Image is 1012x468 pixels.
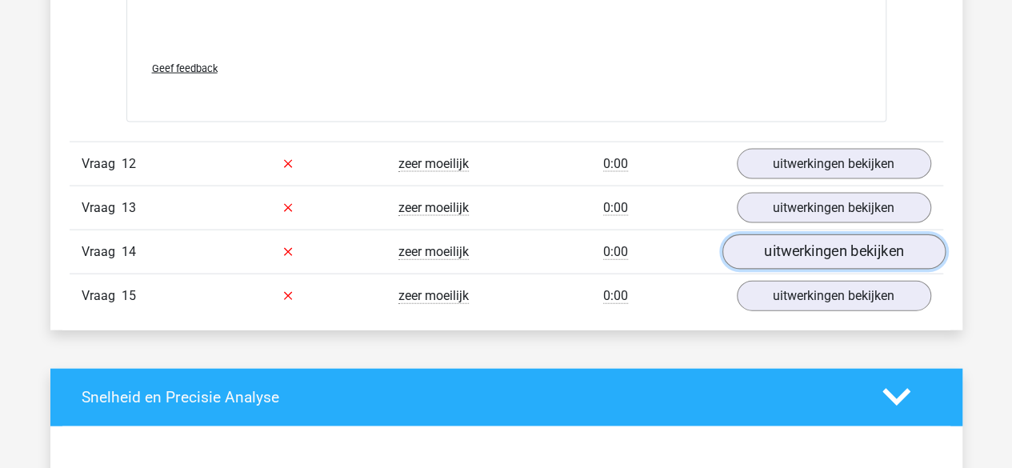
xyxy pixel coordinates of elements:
span: 0:00 [603,288,628,304]
span: zeer moeilijk [398,244,469,260]
span: Vraag [82,154,122,174]
a: uitwerkingen bekijken [737,149,931,179]
span: 0:00 [603,156,628,172]
span: zeer moeilijk [398,288,469,304]
span: Vraag [82,242,122,262]
span: Vraag [82,286,122,306]
span: zeer moeilijk [398,200,469,216]
a: uitwerkingen bekijken [737,281,931,311]
span: Geef feedback [152,62,218,74]
span: 13 [122,200,136,215]
span: 15 [122,288,136,303]
span: 0:00 [603,244,628,260]
span: Vraag [82,198,122,218]
a: uitwerkingen bekijken [722,234,945,270]
span: 12 [122,156,136,171]
a: uitwerkingen bekijken [737,193,931,223]
span: zeer moeilijk [398,156,469,172]
span: 0:00 [603,200,628,216]
span: 14 [122,244,136,259]
h4: Snelheid en Precisie Analyse [82,388,858,406]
